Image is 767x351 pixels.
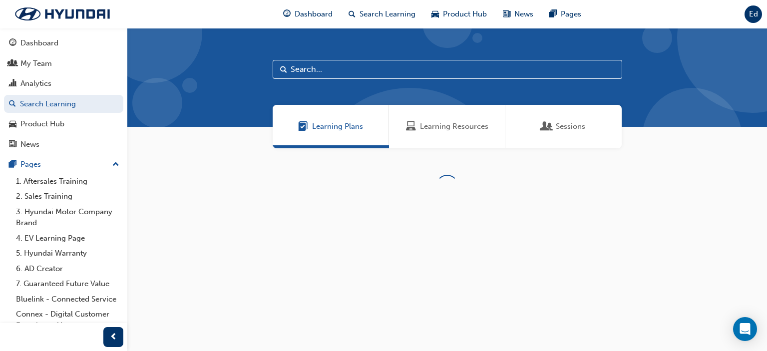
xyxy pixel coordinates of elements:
button: DashboardMy TeamAnalyticsSearch LearningProduct HubNews [4,32,123,155]
a: Analytics [4,74,123,93]
a: Search Learning [4,95,123,113]
div: News [20,139,39,150]
a: 1. Aftersales Training [12,174,123,189]
a: News [4,135,123,154]
a: news-iconNews [495,4,541,24]
input: Search... [273,60,622,79]
span: car-icon [431,8,439,20]
span: Learning Resources [420,121,488,132]
a: 4. EV Learning Page [12,231,123,246]
a: Connex - Digital Customer Experience Management [12,307,123,333]
span: Pages [561,8,581,20]
button: Pages [4,155,123,174]
div: Dashboard [20,37,58,49]
span: Learning Plans [312,121,363,132]
span: Search [280,64,287,75]
img: Trak [5,3,120,24]
span: car-icon [9,120,16,129]
a: Dashboard [4,34,123,52]
a: Learning PlansLearning Plans [273,105,389,148]
div: Open Intercom Messenger [733,317,757,341]
button: Ed [745,5,762,23]
span: pages-icon [9,160,16,169]
span: Sessions [556,121,585,132]
span: news-icon [503,8,510,20]
a: My Team [4,54,123,73]
span: Learning Resources [406,121,416,132]
a: 3. Hyundai Motor Company Brand [12,204,123,231]
span: Learning Plans [298,121,308,132]
a: 5. Hyundai Warranty [12,246,123,261]
span: guage-icon [283,8,291,20]
a: 6. AD Creator [12,261,123,277]
a: Bluelink - Connected Service [12,292,123,307]
a: guage-iconDashboard [275,4,341,24]
a: 2. Sales Training [12,189,123,204]
span: search-icon [349,8,356,20]
span: people-icon [9,59,16,68]
div: My Team [20,58,52,69]
span: guage-icon [9,39,16,48]
div: Analytics [20,78,51,89]
span: Ed [749,8,758,20]
span: prev-icon [110,331,117,344]
span: search-icon [9,100,16,109]
span: Search Learning [360,8,415,20]
a: 7. Guaranteed Future Value [12,276,123,292]
a: Learning ResourcesLearning Resources [389,105,505,148]
span: up-icon [112,158,119,171]
div: Pages [20,159,41,170]
span: News [514,8,533,20]
span: Product Hub [443,8,487,20]
a: SessionsSessions [505,105,622,148]
a: car-iconProduct Hub [423,4,495,24]
div: Product Hub [20,118,64,130]
span: Dashboard [295,8,333,20]
span: chart-icon [9,79,16,88]
a: pages-iconPages [541,4,589,24]
span: Sessions [542,121,552,132]
a: Product Hub [4,115,123,133]
span: news-icon [9,140,16,149]
span: pages-icon [549,8,557,20]
a: search-iconSearch Learning [341,4,423,24]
